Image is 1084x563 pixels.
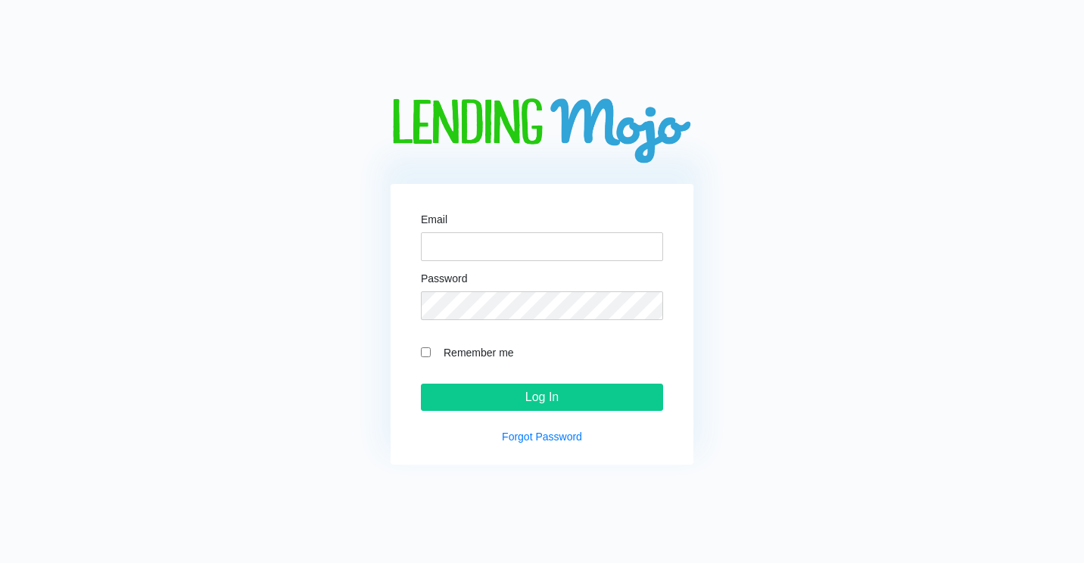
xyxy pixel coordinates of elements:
[502,431,582,443] a: Forgot Password
[421,384,663,411] input: Log In
[391,98,693,166] img: logo-big.png
[436,344,663,361] label: Remember me
[421,214,447,225] label: Email
[421,273,467,284] label: Password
